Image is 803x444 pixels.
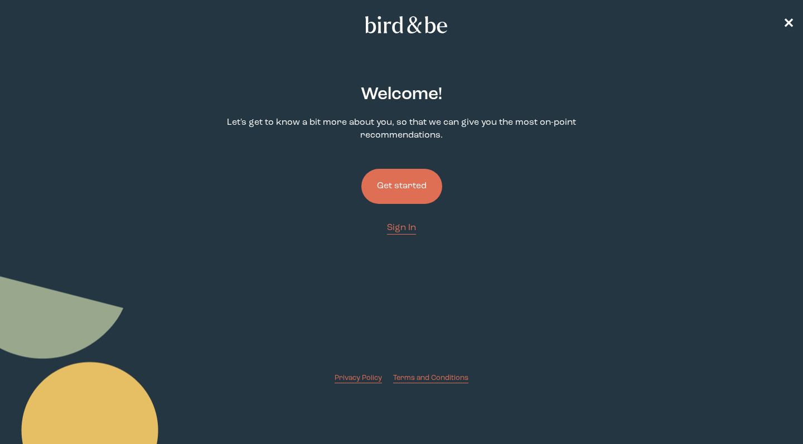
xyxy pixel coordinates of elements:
a: Terms and Conditions [393,373,468,383]
span: Sign In [387,223,416,232]
p: Let's get to know a bit more about you, so that we can give you the most on-point recommendations. [210,116,593,142]
span: Terms and Conditions [393,374,468,382]
iframe: Gorgias live chat messenger [747,392,792,433]
button: Get started [361,169,442,204]
h2: Welcome ! [361,82,442,108]
a: ✕ [783,15,794,35]
span: Privacy Policy [335,374,382,382]
a: Privacy Policy [335,373,382,383]
a: Get started [361,151,442,222]
span: ✕ [783,18,794,31]
a: Sign In [387,222,416,235]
